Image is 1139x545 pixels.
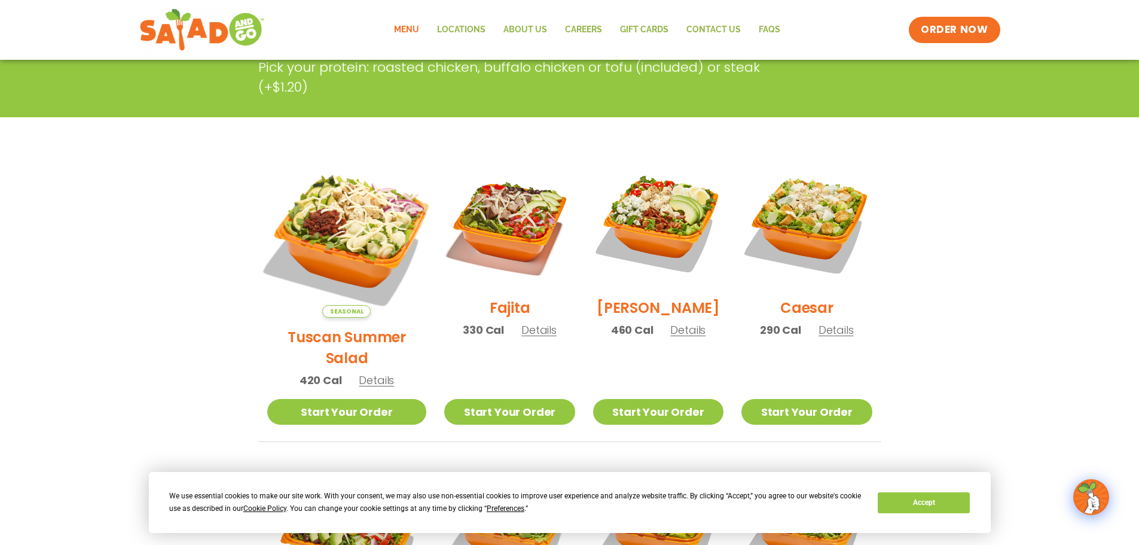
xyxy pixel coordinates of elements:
span: Details [670,322,706,337]
a: About Us [494,16,556,44]
p: Pick your protein: roasted chicken, buffalo chicken or tofu (included) or steak (+$1.20) [258,57,790,97]
span: 330 Cal [463,322,504,338]
img: new-SAG-logo-768×292 [139,6,265,54]
div: Cookie Consent Prompt [149,472,991,533]
img: Product photo for Tuscan Summer Salad [253,144,440,331]
a: Start Your Order [593,399,723,425]
a: Start Your Order [444,399,575,425]
span: Details [521,322,557,337]
h2: Tuscan Summer Salad [267,327,427,369]
img: Product photo for Caesar Salad [741,158,872,288]
img: Product photo for Fajita Salad [444,158,575,288]
span: Details [359,373,394,388]
span: 290 Cal [760,322,801,338]
span: Preferences [487,504,524,513]
a: Start Your Order [741,399,872,425]
span: Details [819,322,854,337]
span: 460 Cal [611,322,654,338]
a: ORDER NOW [909,17,1000,43]
span: 420 Cal [300,372,342,388]
h2: Caesar [780,297,833,318]
img: wpChatIcon [1074,480,1108,514]
button: Accept [878,492,970,513]
nav: Menu [385,16,789,44]
div: We use essential cookies to make our site work. With your consent, we may also use non-essential ... [169,490,863,515]
a: Contact Us [677,16,750,44]
span: Seasonal [322,305,371,318]
a: Menu [385,16,428,44]
a: Locations [428,16,494,44]
span: ORDER NOW [921,23,988,37]
a: GIFT CARDS [611,16,677,44]
a: Start Your Order [267,399,427,425]
h2: [PERSON_NAME] [597,297,720,318]
a: Careers [556,16,611,44]
span: Cookie Policy [243,504,286,513]
a: FAQs [750,16,789,44]
img: Product photo for Cobb Salad [593,158,723,288]
h2: Fajita [490,297,530,318]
